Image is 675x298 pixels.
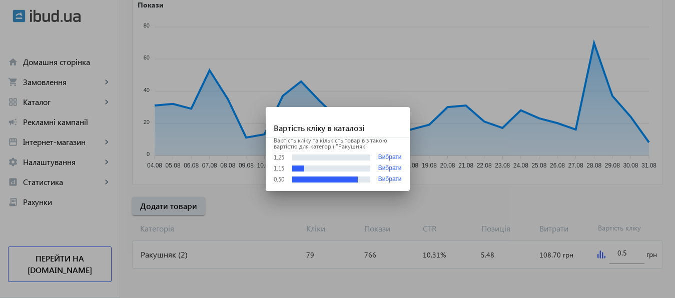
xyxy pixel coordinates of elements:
button: Вибрати [378,176,402,183]
div: 1,25 [274,154,284,160]
p: Вартість кліку та кількість товарів з такою вартістю для категорії "Ракушняк" [274,137,402,149]
h1: Вартість кліку в каталозі [266,107,410,137]
div: 0,50 [274,176,284,182]
button: Вибрати [378,153,402,161]
div: 1,15 [274,165,284,171]
button: Вибрати [378,165,402,172]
